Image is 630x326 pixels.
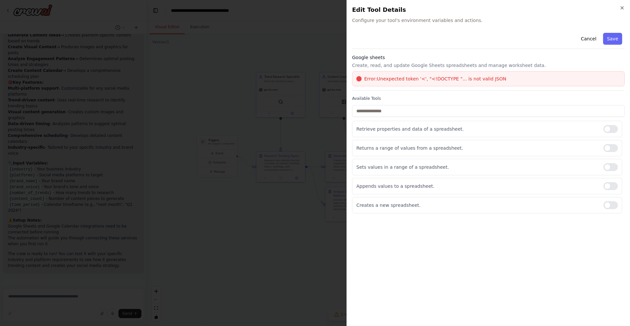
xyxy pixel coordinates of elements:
p: Creates a new spreadsheet. [356,202,598,208]
label: Available Tools [352,96,625,101]
button: Save [603,33,622,45]
p: Create, read, and update Google Sheets spreadsheets and manage worksheet data. [352,62,625,69]
span: Configure your tool's environment variables and actions. [352,17,625,24]
h3: Google sheets [352,54,625,61]
p: Returns a range of values from a spreadsheet. [356,145,598,151]
p: Appends values to a spreadsheet. [356,183,598,189]
h2: Edit Tool Details [352,5,625,14]
p: Sets values in a range of a spreadsheet. [356,164,598,170]
p: Retrieve properties and data of a spreadsheet. [356,126,598,132]
span: Error: Unexpected token '<', "<!DOCTYPE "... is not valid JSON [364,76,506,82]
button: Cancel [577,33,600,45]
